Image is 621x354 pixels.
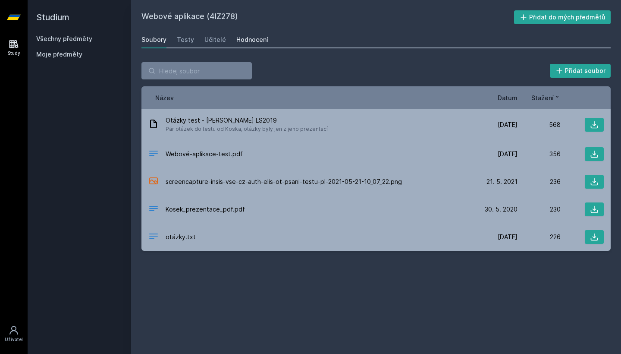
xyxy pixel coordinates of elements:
[531,93,561,102] button: Stažení
[498,120,517,129] span: [DATE]
[514,10,611,24] button: Přidat do mých předmětů
[2,35,26,61] a: Study
[148,203,159,216] div: PDF
[155,93,174,102] button: Název
[166,116,328,125] span: Otázky test - [PERSON_NAME] LS2019
[531,93,554,102] span: Stažení
[8,50,20,57] div: Study
[498,150,517,158] span: [DATE]
[166,205,245,214] span: Kosek_prezentace_pdf.pdf
[498,233,517,241] span: [DATE]
[148,148,159,161] div: PDF
[141,10,514,24] h2: Webové aplikace (4IZ278)
[485,205,517,214] span: 30. 5. 2020
[204,31,226,48] a: Učitelé
[5,336,23,343] div: Uživatel
[141,31,166,48] a: Soubory
[177,31,194,48] a: Testy
[517,150,561,158] div: 356
[2,321,26,347] a: Uživatel
[166,177,402,186] span: screencapture-insis-vse-cz-auth-elis-ot-psani-testu-pl-2021-05-21-10_07_22.png
[141,62,252,79] input: Hledej soubor
[166,125,328,133] span: Pár otázek do testu od Koska, otázky byly jen z jeho prezentací
[148,176,159,188] div: PNG
[498,93,517,102] button: Datum
[486,177,517,186] span: 21. 5. 2021
[166,233,196,241] span: otázky.txt
[148,231,159,243] div: TXT
[204,35,226,44] div: Učitelé
[36,50,82,59] span: Moje předměty
[236,35,268,44] div: Hodnocení
[517,120,561,129] div: 568
[550,64,611,78] button: Přidat soubor
[236,31,268,48] a: Hodnocení
[141,35,166,44] div: Soubory
[517,177,561,186] div: 236
[517,205,561,214] div: 230
[177,35,194,44] div: Testy
[166,150,243,158] span: Webové-aplikace-test.pdf
[36,35,92,42] a: Všechny předměty
[517,233,561,241] div: 226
